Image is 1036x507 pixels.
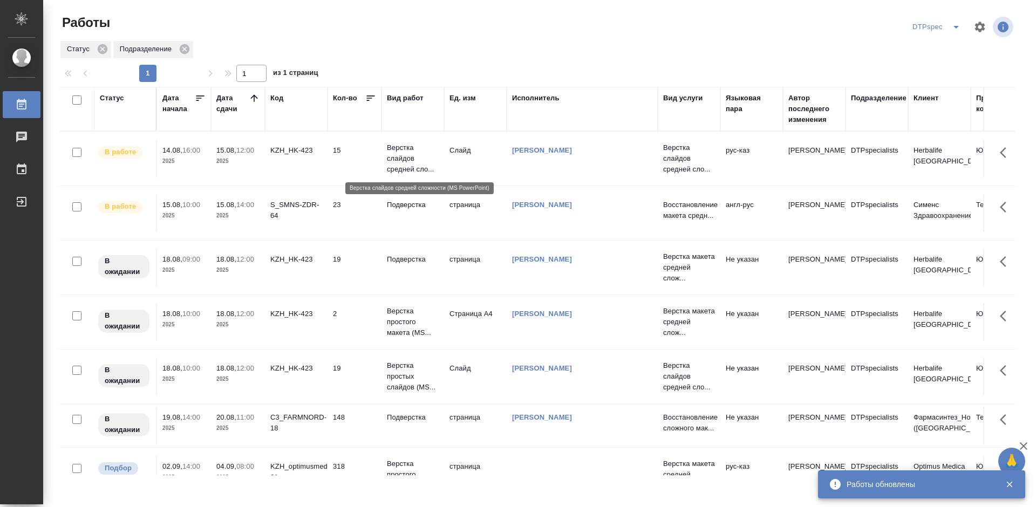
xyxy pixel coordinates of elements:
a: [PERSON_NAME] [512,255,572,263]
p: 12:00 [236,364,254,372]
p: 2025 [162,374,206,385]
td: страница [444,194,507,232]
div: Исполнитель выполняет работу [97,145,151,160]
button: Здесь прячутся важные кнопки [993,407,1019,433]
td: Технический [971,407,1033,444]
p: 15.08, [216,201,236,209]
p: 2025 [216,210,260,221]
div: Исполнитель назначен, приступать к работе пока рано [97,363,151,388]
p: Верстка слайдов средней сло... [387,142,439,175]
td: DTPspecialists [846,407,908,444]
div: Ед. изм [449,93,476,104]
td: [PERSON_NAME] [783,358,846,395]
p: 18.08, [162,255,182,263]
p: Верстка простого макета (MS... [387,306,439,338]
p: 16:00 [182,146,200,154]
div: Статус [100,93,124,104]
button: 🙏 [998,448,1025,475]
p: 10:00 [182,364,200,372]
div: KZH_HK-423 [270,145,322,156]
p: 08:00 [236,462,254,470]
p: 11:00 [236,413,254,421]
p: Сименс Здравоохранение [914,200,965,221]
p: 15.08, [162,201,182,209]
button: Здесь прячутся важные кнопки [993,194,1019,220]
td: 19 [328,358,381,395]
p: 18.08, [216,255,236,263]
p: Верстка макета средней слож... [663,306,715,338]
p: 2025 [216,374,260,385]
p: Herbalife [GEOGRAPHIC_DATA] [914,309,965,330]
p: Herbalife [GEOGRAPHIC_DATA] [914,145,965,167]
td: страница [444,249,507,286]
td: 19 [328,249,381,286]
a: [PERSON_NAME] [512,310,572,318]
span: 🙏 [1003,450,1021,472]
p: 10:00 [182,310,200,318]
p: В работе [105,147,136,157]
p: 20.08, [216,413,236,421]
p: 04.09, [216,462,236,470]
p: 2025 [162,265,206,276]
td: Не указан [720,303,783,341]
div: Подразделение [851,93,906,104]
td: страница [444,456,507,494]
p: 14:00 [182,462,200,470]
td: Юридический [971,249,1033,286]
div: S_SMNS-ZDR-64 [270,200,322,221]
p: Подбор [105,463,132,474]
p: 02.09, [162,462,182,470]
td: Юридический [971,358,1033,395]
p: В ожидании [105,256,143,277]
p: Фармасинтез_Норд ([GEOGRAPHIC_DATA]) [914,412,965,434]
p: 12:00 [236,255,254,263]
p: В ожидании [105,414,143,435]
p: Верстка простых слайдов (MS... [387,360,439,393]
span: из 1 страниц [273,66,318,82]
p: Верстка макета средней слож... [663,251,715,284]
td: Страница А4 [444,303,507,341]
button: Закрыть [998,479,1020,489]
p: Herbalife [GEOGRAPHIC_DATA] [914,254,965,276]
div: Исполнитель назначен, приступать к работе пока рано [97,412,151,437]
div: KZH_optimusmedica-61 [270,461,322,483]
div: Код [270,93,283,104]
td: [PERSON_NAME] [783,140,846,177]
div: Работы обновлены [847,479,989,490]
td: DTPspecialists [846,249,908,286]
p: 18.08, [216,364,236,372]
p: Herbalife [GEOGRAPHIC_DATA] [914,363,965,385]
p: 2025 [216,472,260,483]
td: 15 [328,140,381,177]
p: 14:00 [236,201,254,209]
p: 14.08, [162,146,182,154]
div: Кол-во [333,93,357,104]
td: [PERSON_NAME] [783,303,846,341]
td: Юридический [971,303,1033,341]
td: DTPspecialists [846,140,908,177]
p: В ожидании [105,365,143,386]
p: Подразделение [120,44,175,54]
p: Верстка простого макета (MS... [387,458,439,491]
p: 18.08, [162,310,182,318]
td: Юридический [971,456,1033,494]
p: 18.08, [162,364,182,372]
div: split button [910,18,967,36]
span: Работы [59,14,110,31]
td: Не указан [720,358,783,395]
p: 2025 [162,472,206,483]
button: Здесь прячутся важные кнопки [993,249,1019,275]
td: DTPspecialists [846,303,908,341]
p: Статус [67,44,93,54]
div: Языковая пара [726,93,778,114]
span: Посмотреть информацию [993,17,1015,37]
div: KZH_HK-423 [270,363,322,374]
p: Восстановление макета средн... [663,200,715,221]
td: DTPspecialists [846,194,908,232]
td: Не указан [720,407,783,444]
div: KZH_HK-423 [270,309,322,319]
p: Восстановление сложного мак... [663,412,715,434]
td: [PERSON_NAME] [783,249,846,286]
div: KZH_HK-423 [270,254,322,265]
div: Исполнитель выполняет работу [97,200,151,214]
